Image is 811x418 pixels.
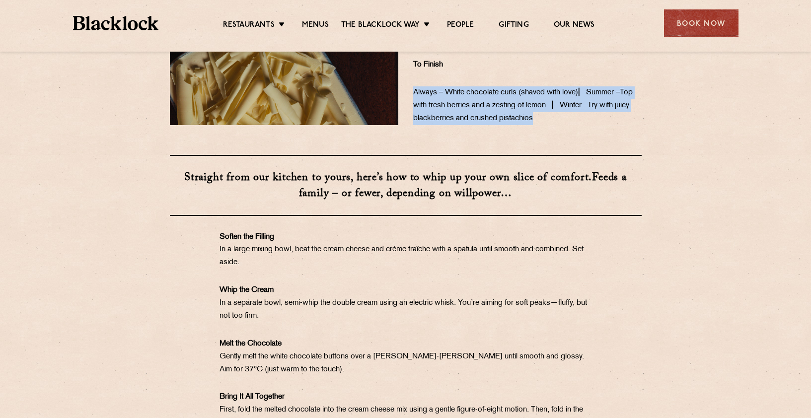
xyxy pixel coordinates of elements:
[220,393,285,401] b: Bring It All Together
[413,61,443,69] span: To Finish
[184,169,627,204] span: Straight from our kitchen to yours, here’s how to whip up your own slice of comfort.
[578,89,580,96] strong: |
[299,169,627,204] span: Feeds a family – or fewer, depending on willpower…
[413,89,586,96] span: Always – White chocolate curls (shaved with love)
[73,16,159,30] img: BL_Textured_Logo-footer-cropped.svg
[220,246,584,266] span: In a large mixing bowl, beat the cream cheese and crème fraîche with a spatula until smooth and c...
[220,353,584,373] span: Gently melt the white chocolate buttons over a [PERSON_NAME]-[PERSON_NAME] until smooth and gloss...
[223,20,275,31] a: Restaurants
[554,20,595,31] a: Our News
[220,286,274,294] b: Whip the Cream
[413,102,629,122] span: Try with juicy blackberries and crushed pistachios
[220,233,274,241] b: Soften the Filling
[220,299,587,320] span: In a separate bowl, semi-whip the double cream using an electric whisk. You’re aiming for soft pe...
[499,20,528,31] a: Gifting
[413,89,633,109] span: Summer –
[413,89,633,109] span: Top with fresh berries and a zesting of lemon
[302,20,329,31] a: Menus
[220,340,282,348] b: Melt the Chocolate
[413,102,629,122] span: Winter –
[341,20,420,31] a: The Blacklock Way
[664,9,738,37] div: Book Now
[447,20,474,31] a: People
[552,102,554,109] strong: |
